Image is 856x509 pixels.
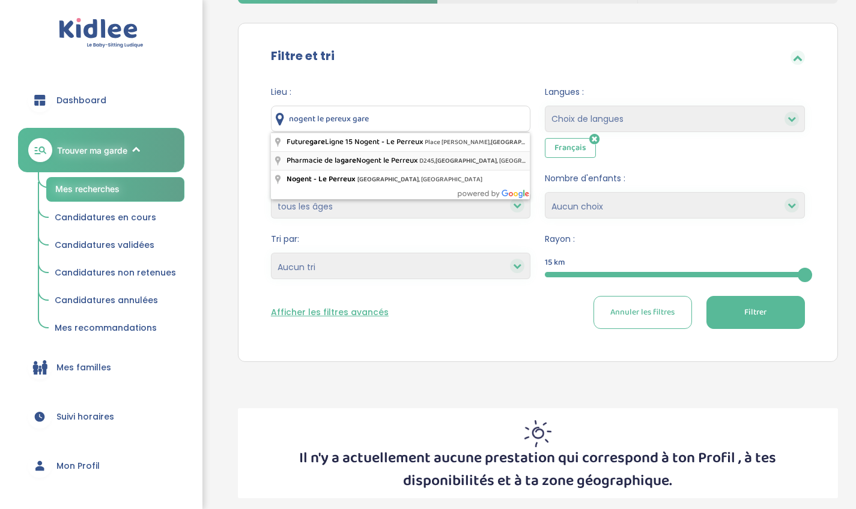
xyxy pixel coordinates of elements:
span: Place [PERSON_NAME], , [GEOGRAPHIC_DATA] [425,137,616,148]
span: [GEOGRAPHIC_DATA] [436,155,497,166]
span: Lieu : [271,86,531,98]
img: inscription_membre_sun.png [524,420,551,447]
span: gare [341,154,356,167]
a: Suivi horaires [18,395,184,438]
span: 15 km [545,256,565,269]
span: Mon Profil [56,460,100,472]
span: Nombre d'enfants : [545,172,805,185]
a: Candidatures annulées [46,289,184,312]
input: Ville ou code postale [271,106,531,132]
span: Candidatures en cours [55,211,156,223]
button: Annuler les filtres [593,296,692,329]
span: Annuler les filtres [610,306,675,319]
span: Tri par: [271,233,531,245]
span: Nogent - Le Perreux [287,173,356,185]
span: [GEOGRAPHIC_DATA] [491,137,552,148]
a: Candidatures validées [46,234,184,257]
span: Candidatures non retenues [55,267,176,279]
span: Candidatures validées [55,239,154,251]
span: Mes familles [56,361,111,374]
span: Pharmacie de la Nogent le Perreux [287,154,419,167]
span: gare [309,136,325,148]
p: Il n'y a actuellement aucune prestation qui correspond à ton Profil , à tes disponibilités et à t... [262,447,814,492]
a: Mes recommandations [46,317,184,340]
span: Mes recommandations [55,322,157,334]
button: Afficher les filtres avancés [271,306,389,319]
span: Mes recherches [55,184,120,194]
a: Candidatures en cours [46,206,184,229]
span: Filtrer [744,306,766,319]
a: Mon Profil [18,444,184,487]
span: Français [545,138,596,158]
a: Mes recherches [46,177,184,202]
label: Filtre et tri [271,47,335,65]
span: Candidatures annulées [55,294,158,306]
span: Trouver ma garde [57,144,127,157]
span: Rayon : [545,233,805,245]
span: Langues : [545,86,805,98]
a: Candidatures non retenues [46,262,184,285]
a: Mes familles [18,346,184,389]
img: logo.svg [59,18,144,49]
button: Filtrer [706,296,805,329]
span: Suivi horaires [56,411,114,423]
a: Trouver ma garde [18,128,184,172]
span: D245, , [GEOGRAPHIC_DATA] [419,155,560,166]
span: [GEOGRAPHIC_DATA] [357,174,419,185]
span: Future Ligne 15 Nogent - Le Perreux [287,136,425,148]
span: Dashboard [56,94,106,107]
a: Dashboard [18,79,184,122]
span: , [GEOGRAPHIC_DATA] [357,174,482,185]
